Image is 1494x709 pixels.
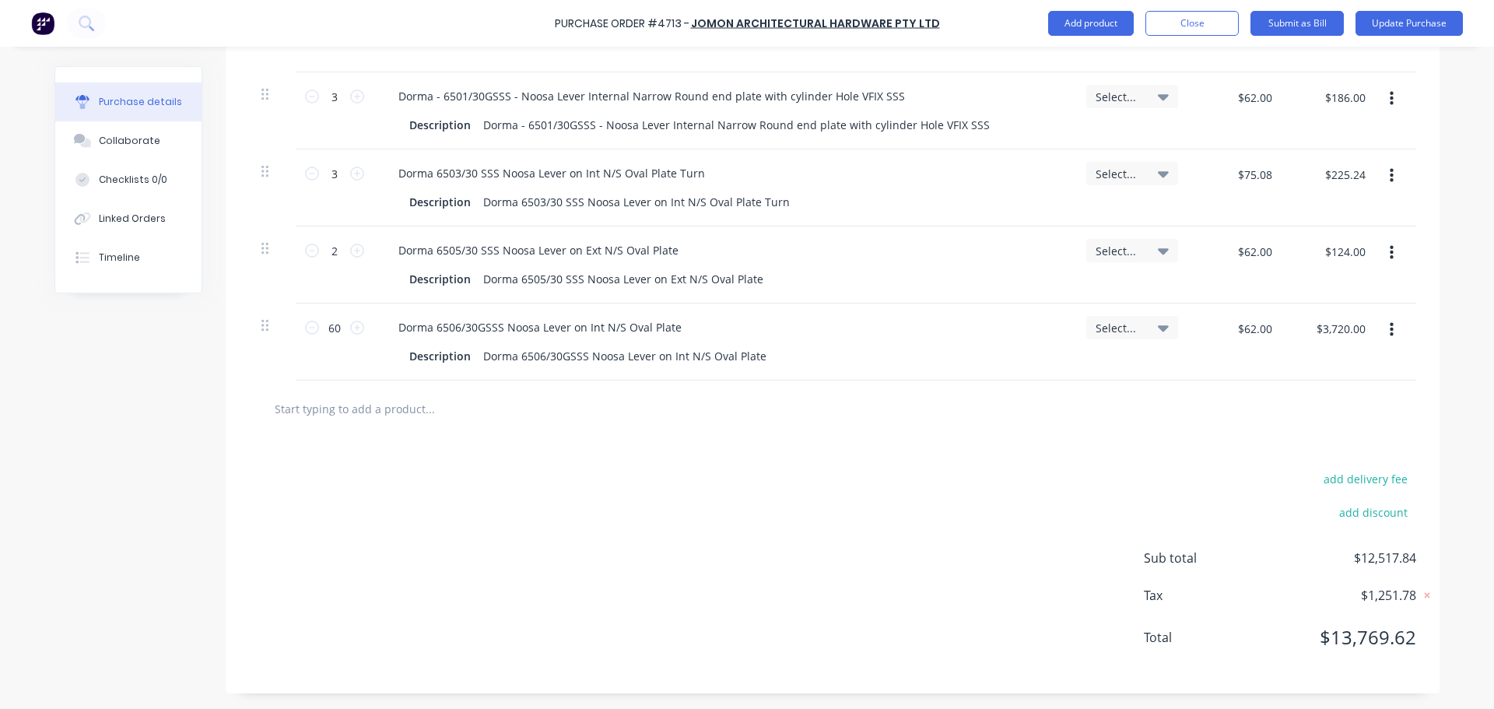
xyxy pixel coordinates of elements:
[1144,586,1261,605] span: Tax
[1261,586,1416,605] span: $1,251.78
[274,393,585,424] input: Start typing to add a product...
[1144,628,1261,647] span: Total
[1144,549,1261,567] span: Sub total
[386,316,694,339] div: Dorma 6506/30GSSS Noosa Lever on Int N/S Oval Plate
[99,134,160,148] div: Collaborate
[1096,166,1142,182] span: Select...
[1355,11,1463,36] button: Update Purchase
[55,160,202,199] button: Checklists 0/0
[1250,11,1344,36] button: Submit as Bill
[386,239,691,261] div: Dorma 6505/30 SSS Noosa Lever on Ext N/S Oval Plate
[555,16,689,32] div: Purchase Order #4713 -
[1261,549,1416,567] span: $12,517.84
[403,114,477,136] div: Description
[1145,11,1239,36] button: Close
[1096,243,1142,259] span: Select...
[1048,11,1134,36] button: Add product
[403,191,477,213] div: Description
[99,251,140,265] div: Timeline
[386,85,917,107] div: Dorma - 6501/30GSSS - Noosa Lever Internal Narrow Round end plate with cylinder Hole VFIX SSS
[477,191,796,213] div: Dorma 6503/30 SSS Noosa Lever on Int N/S Oval Plate Turn
[55,238,202,277] button: Timeline
[691,16,940,31] a: Jomon Architectural Hardware Pty Ltd
[477,345,773,367] div: Dorma 6506/30GSSS Noosa Lever on Int N/S Oval Plate
[31,12,54,35] img: Factory
[477,114,996,136] div: Dorma - 6501/30GSSS - Noosa Lever Internal Narrow Round end plate with cylinder Hole VFIX SSS
[55,121,202,160] button: Collaborate
[99,212,166,226] div: Linked Orders
[1096,89,1142,105] span: Select...
[403,268,477,290] div: Description
[403,345,477,367] div: Description
[1330,502,1416,522] button: add discount
[386,162,717,184] div: Dorma 6503/30 SSS Noosa Lever on Int N/S Oval Plate Turn
[1096,320,1142,336] span: Select...
[1314,469,1416,489] button: add delivery fee
[477,268,770,290] div: Dorma 6505/30 SSS Noosa Lever on Ext N/S Oval Plate
[55,82,202,121] button: Purchase details
[1261,623,1416,651] span: $13,769.62
[99,95,182,109] div: Purchase details
[55,199,202,238] button: Linked Orders
[99,173,167,187] div: Checklists 0/0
